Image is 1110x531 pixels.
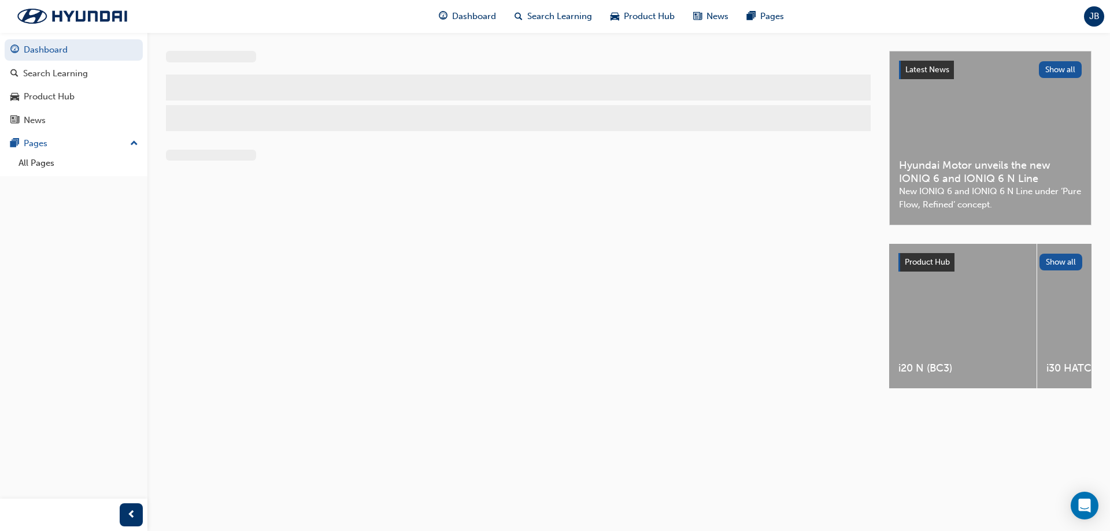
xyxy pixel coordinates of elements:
a: car-iconProduct Hub [601,5,684,28]
button: JB [1084,6,1104,27]
button: Pages [5,133,143,154]
span: car-icon [10,92,19,102]
span: car-icon [610,9,619,24]
span: New IONIQ 6 and IONIQ 6 N Line under ‘Pure Flow, Refined’ concept. [899,185,1082,211]
span: Product Hub [905,257,950,267]
span: pages-icon [747,9,756,24]
span: news-icon [10,116,19,126]
div: Search Learning [23,67,88,80]
a: Product Hub [5,86,143,107]
span: i20 N (BC3) [898,362,1027,375]
a: News [5,110,143,131]
span: Hyundai Motor unveils the new IONIQ 6 and IONIQ 6 N Line [899,159,1082,185]
a: i20 N (BC3) [889,244,1037,388]
a: Search Learning [5,63,143,84]
a: search-iconSearch Learning [505,5,601,28]
span: Pages [760,10,784,23]
a: Latest NewsShow all [899,61,1082,79]
a: news-iconNews [684,5,738,28]
span: JB [1089,10,1100,23]
div: Open Intercom Messenger [1071,492,1098,519]
span: news-icon [693,9,702,24]
a: Product HubShow all [898,253,1082,272]
div: Pages [24,137,47,150]
span: search-icon [515,9,523,24]
span: guage-icon [439,9,447,24]
img: Trak [6,4,139,28]
a: All Pages [14,154,143,172]
a: pages-iconPages [738,5,793,28]
a: guage-iconDashboard [430,5,505,28]
span: prev-icon [127,508,136,522]
span: up-icon [130,136,138,151]
span: pages-icon [10,139,19,149]
a: Latest NewsShow allHyundai Motor unveils the new IONIQ 6 and IONIQ 6 N LineNew IONIQ 6 and IONIQ ... [889,51,1091,225]
div: News [24,114,46,127]
span: Product Hub [624,10,675,23]
button: DashboardSearch LearningProduct HubNews [5,37,143,133]
div: Product Hub [24,90,75,103]
span: Latest News [905,65,949,75]
span: Search Learning [527,10,592,23]
span: search-icon [10,69,18,79]
a: Dashboard [5,39,143,61]
button: Show all [1039,254,1083,270]
span: News [706,10,728,23]
button: Show all [1039,61,1082,78]
span: Dashboard [452,10,496,23]
span: guage-icon [10,45,19,55]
